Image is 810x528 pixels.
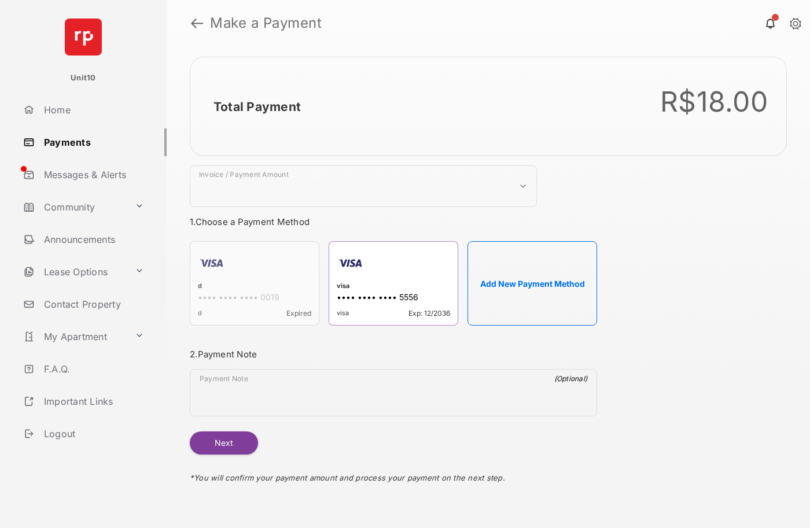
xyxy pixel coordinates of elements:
div: d•••• •••• •••• 0019dExpired [190,241,319,326]
h2: Total Payment [213,99,301,114]
div: visa•••• •••• •••• 5556visaExp: 12/2036 [329,241,458,326]
a: F.A.Q. [19,355,167,383]
h3: 2. Payment Note [190,349,597,360]
a: Payments [19,128,167,156]
span: Exp: 12/2036 [408,309,450,317]
a: Home [19,96,167,124]
p: Unit10 [71,72,96,84]
span: d [198,309,202,317]
a: Important Links [19,387,149,415]
a: Messages & Alerts [19,161,167,189]
a: Lease Options [19,258,130,286]
div: •••• •••• •••• 0019 [198,292,311,304]
a: My Apartment [19,323,130,350]
a: Community [19,193,130,221]
a: Logout [19,420,167,448]
div: * You will confirm your payment amount and process your payment on the next step. [190,455,597,494]
a: Contact Property [19,290,167,318]
span: Expired [286,309,311,317]
div: visa [337,282,450,292]
span: visa [337,309,349,317]
a: Announcements [19,226,167,253]
div: R$18.00 [660,85,768,119]
img: svg+xml;base64,PHN2ZyB4bWxucz0iaHR0cDovL3d3dy53My5vcmcvMjAwMC9zdmciIHdpZHRoPSI2NCIgaGVpZ2h0PSI2NC... [65,19,102,56]
div: d [198,282,311,292]
button: Add New Payment Method [467,241,597,326]
h3: 1. Choose a Payment Method [190,216,597,227]
button: Next [190,431,258,455]
strong: Make a Payment [210,16,322,30]
div: •••• •••• •••• 5556 [337,292,450,304]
